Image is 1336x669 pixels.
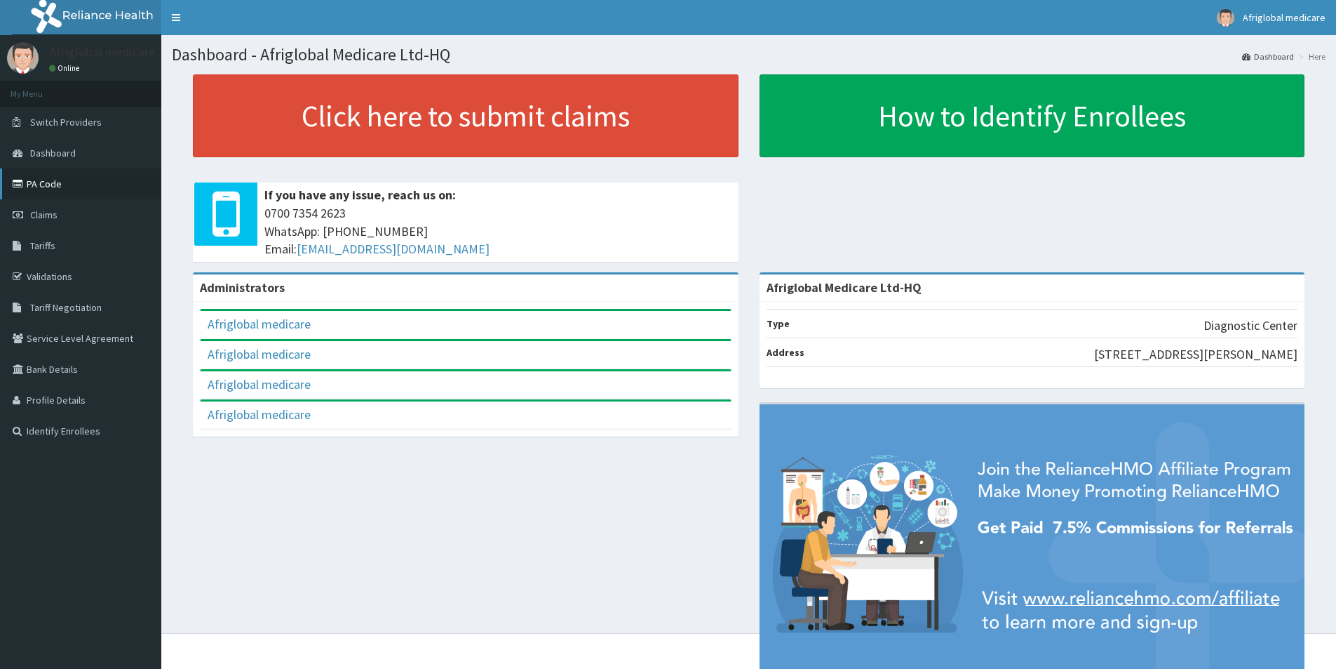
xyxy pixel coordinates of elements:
b: Address [767,346,804,359]
a: Online [49,63,83,73]
li: Here [1295,51,1325,62]
p: Diagnostic Center [1203,317,1297,335]
b: Administrators [200,279,285,296]
span: Dashboard [30,147,76,159]
h1: Dashboard - Afriglobal Medicare Ltd-HQ [172,46,1325,64]
span: Tariff Negotiation [30,301,102,314]
a: [EMAIL_ADDRESS][DOMAIN_NAME] [297,241,490,257]
strong: Afriglobal Medicare Ltd-HQ [767,279,922,296]
p: Afriglobal medicare [49,46,156,58]
span: Tariffs [30,239,55,252]
a: Dashboard [1242,51,1294,62]
img: User Image [7,42,39,74]
img: User Image [1217,9,1234,27]
p: [STREET_ADDRESS][PERSON_NAME] [1094,345,1297,364]
span: 0700 7354 2623 WhatsApp: [PHONE_NUMBER] Email: [264,204,731,258]
b: If you have any issue, reach us on: [264,187,456,203]
span: Switch Providers [30,116,102,128]
a: Afriglobal medicare [208,406,311,423]
a: How to Identify Enrollees [760,74,1305,157]
a: Click here to submit claims [193,74,738,157]
a: Afriglobal medicare [208,376,311,392]
a: Afriglobal medicare [208,316,311,332]
a: Afriglobal medicare [208,346,311,362]
span: Claims [30,208,58,221]
b: Type [767,317,790,330]
span: Afriglobal medicare [1243,11,1325,24]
